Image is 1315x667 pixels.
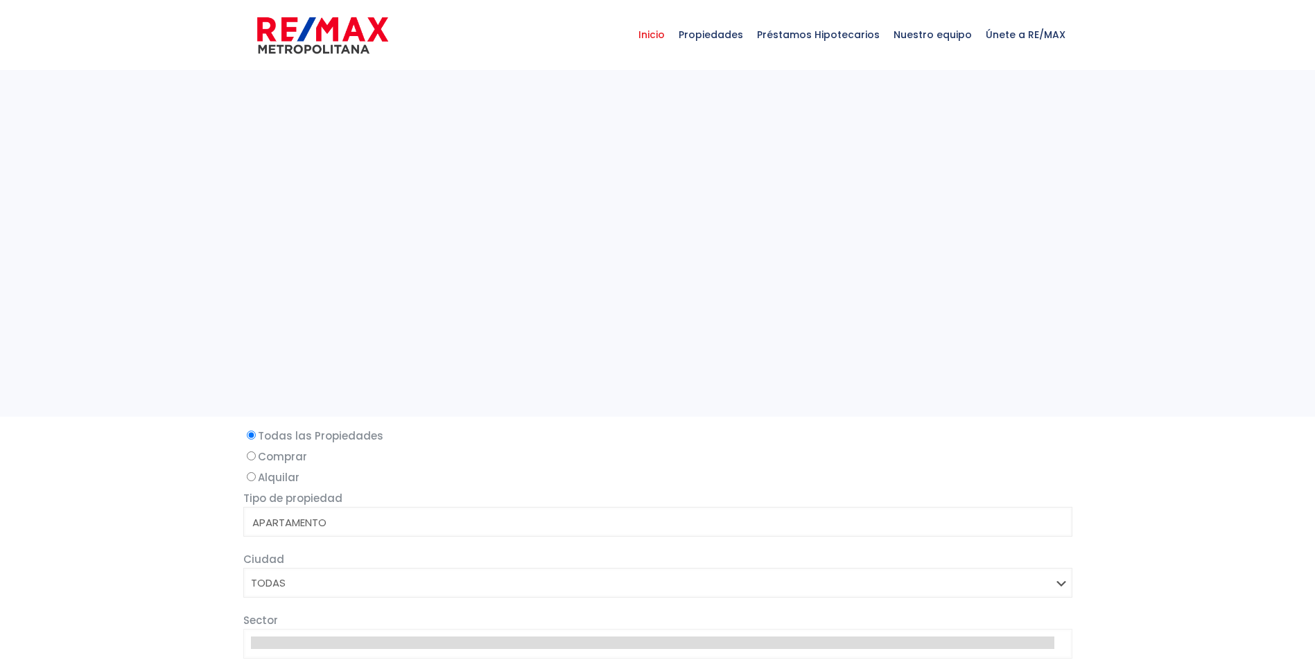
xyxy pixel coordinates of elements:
input: Alquilar [247,472,256,481]
span: Inicio [632,14,672,55]
option: APARTAMENTO [251,514,1054,531]
span: Únete a RE/MAX [979,14,1072,55]
option: CASA [251,531,1054,548]
label: Todas las Propiedades [243,427,1072,444]
span: Préstamos Hipotecarios [750,14,887,55]
img: remax-metropolitana-logo [257,15,388,56]
span: Sector [243,613,278,627]
input: Comprar [247,451,256,460]
span: Nuestro equipo [887,14,979,55]
label: Comprar [243,448,1072,465]
span: Ciudad [243,552,284,566]
label: Alquilar [243,469,1072,486]
input: Todas las Propiedades [247,431,256,440]
span: Propiedades [672,14,750,55]
span: Tipo de propiedad [243,491,342,505]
